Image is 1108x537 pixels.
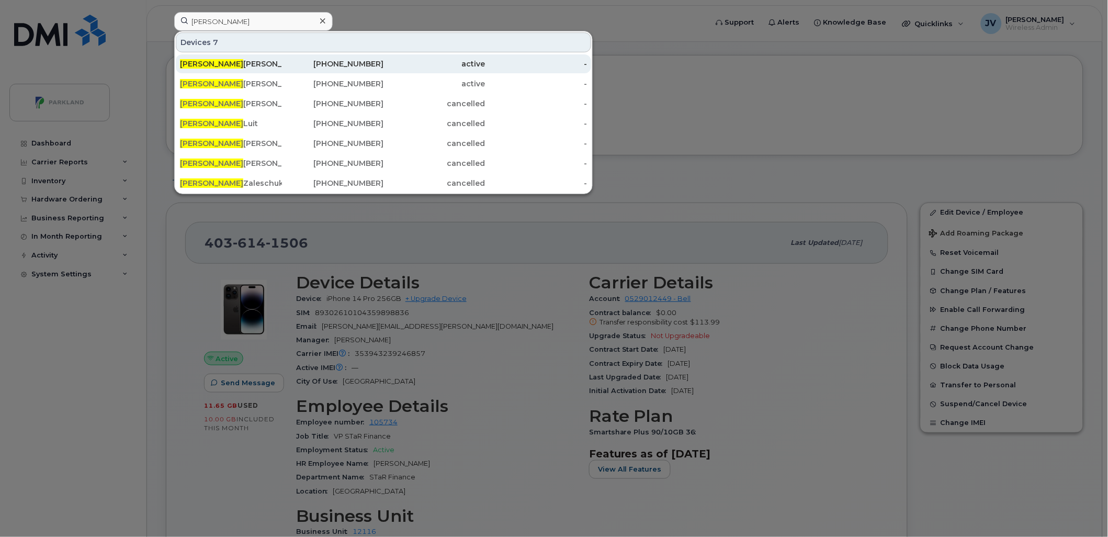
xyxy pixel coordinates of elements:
span: [PERSON_NAME] [180,119,243,128]
div: [PHONE_NUMBER] [282,158,384,169]
div: cancelled [383,178,485,188]
div: - [485,79,587,89]
div: Zaleschuk [180,178,282,188]
div: [PERSON_NAME] [180,98,282,109]
div: cancelled [383,118,485,129]
div: [PERSON_NAME] [180,138,282,149]
div: - [485,59,587,69]
div: cancelled [383,158,485,169]
div: active [383,59,485,69]
div: - [485,98,587,109]
div: Devices [176,32,591,52]
div: [PHONE_NUMBER] [282,118,384,129]
div: [PHONE_NUMBER] [282,138,384,149]
a: [PERSON_NAME][PERSON_NAME][PHONE_NUMBER]active- [176,54,591,73]
div: [PHONE_NUMBER] [282,98,384,109]
span: [PERSON_NAME] [180,59,243,69]
a: [PERSON_NAME]Zaleschuk[PHONE_NUMBER]cancelled- [176,174,591,193]
input: Find something... [174,12,333,31]
span: [PERSON_NAME] [180,79,243,88]
a: [PERSON_NAME][PERSON_NAME][PHONE_NUMBER]cancelled- [176,94,591,113]
div: cancelled [383,138,485,149]
div: [PHONE_NUMBER] [282,178,384,188]
div: cancelled [383,98,485,109]
a: [PERSON_NAME]Luit[PHONE_NUMBER]cancelled- [176,114,591,133]
div: [PERSON_NAME] [180,79,282,89]
div: - [485,118,587,129]
span: [PERSON_NAME] [180,178,243,188]
span: [PERSON_NAME] [180,159,243,168]
div: [PERSON_NAME] [180,59,282,69]
div: - [485,138,587,149]
span: [PERSON_NAME] [180,99,243,108]
div: [PERSON_NAME] [180,158,282,169]
div: - [485,178,587,188]
a: [PERSON_NAME][PERSON_NAME][PHONE_NUMBER]cancelled- [176,154,591,173]
span: 7 [213,37,218,48]
div: - [485,158,587,169]
div: [PHONE_NUMBER] [282,59,384,69]
span: [PERSON_NAME] [180,139,243,148]
div: Luit [180,118,282,129]
a: [PERSON_NAME][PERSON_NAME][PHONE_NUMBER]cancelled- [176,134,591,153]
div: active [383,79,485,89]
a: [PERSON_NAME][PERSON_NAME][PHONE_NUMBER]active- [176,74,591,93]
div: [PHONE_NUMBER] [282,79,384,89]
